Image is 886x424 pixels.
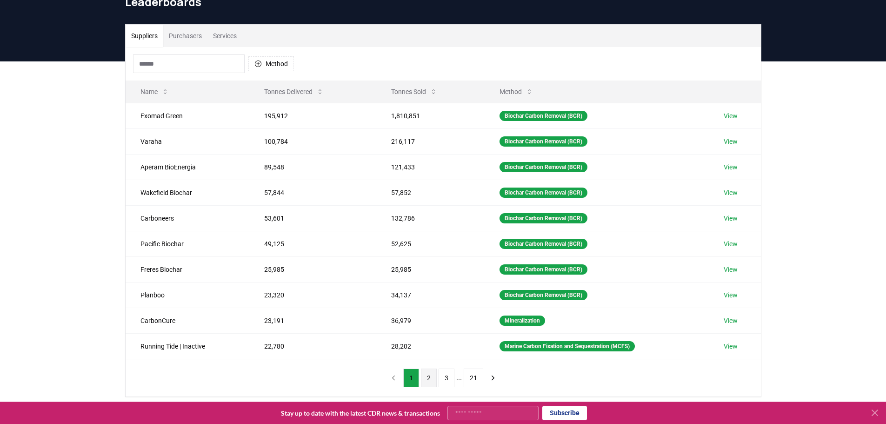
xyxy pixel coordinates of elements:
[724,162,738,172] a: View
[249,282,376,308] td: 23,320
[500,162,587,172] div: Biochar Carbon Removal (BCR)
[248,56,294,71] button: Method
[126,25,163,47] button: Suppliers
[163,25,207,47] button: Purchasers
[126,231,249,256] td: Pacific Biochar
[500,239,587,249] div: Biochar Carbon Removal (BCR)
[376,180,484,205] td: 57,852
[126,154,249,180] td: Aperam BioEnergia
[257,82,331,101] button: Tonnes Delivered
[724,239,738,249] a: View
[724,214,738,223] a: View
[724,137,738,146] a: View
[376,256,484,282] td: 25,985
[500,188,587,198] div: Biochar Carbon Removal (BCR)
[376,231,484,256] td: 52,625
[133,82,176,101] button: Name
[376,154,484,180] td: 121,433
[249,231,376,256] td: 49,125
[376,333,484,359] td: 28,202
[126,103,249,128] td: Exomad Green
[492,82,540,101] button: Method
[724,265,738,274] a: View
[439,369,454,387] button: 3
[376,205,484,231] td: 132,786
[500,264,587,275] div: Biochar Carbon Removal (BCR)
[249,103,376,128] td: 195,912
[500,316,545,326] div: Mineralization
[126,282,249,308] td: Planboo
[500,341,635,351] div: Marine Carbon Fixation and Sequestration (MCFS)
[376,128,484,154] td: 216,117
[249,154,376,180] td: 89,548
[485,369,501,387] button: next page
[500,111,587,121] div: Biochar Carbon Removal (BCR)
[207,25,242,47] button: Services
[126,333,249,359] td: Running Tide | Inactive
[724,188,738,197] a: View
[126,308,249,333] td: CarbonCure
[500,136,587,147] div: Biochar Carbon Removal (BCR)
[724,316,738,325] a: View
[384,82,445,101] button: Tonnes Sold
[249,308,376,333] td: 23,191
[126,128,249,154] td: Varaha
[500,290,587,300] div: Biochar Carbon Removal (BCR)
[403,369,419,387] button: 1
[376,103,484,128] td: 1,810,851
[724,290,738,300] a: View
[126,256,249,282] td: Freres Biochar
[724,342,738,351] a: View
[249,180,376,205] td: 57,844
[464,369,483,387] button: 21
[376,282,484,308] td: 34,137
[249,333,376,359] td: 22,780
[376,308,484,333] td: 36,979
[500,213,587,223] div: Biochar Carbon Removal (BCR)
[249,256,376,282] td: 25,985
[456,372,462,384] li: ...
[249,128,376,154] td: 100,784
[126,180,249,205] td: Wakefield Biochar
[126,205,249,231] td: Carboneers
[249,205,376,231] td: 53,601
[724,111,738,121] a: View
[421,369,437,387] button: 2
